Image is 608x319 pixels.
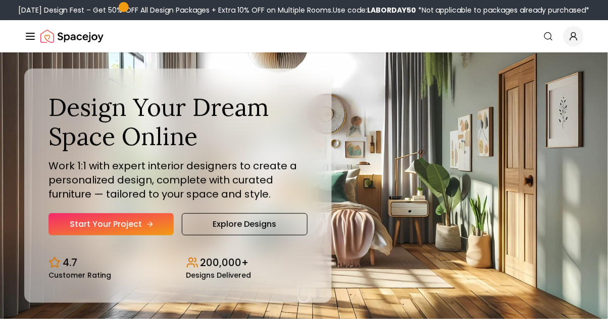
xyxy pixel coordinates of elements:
[18,5,590,15] div: [DATE] Design Fest – Get 50% OFF All Design Packages + Extra 10% OFF on Multiple Rooms.
[48,213,174,235] a: Start Your Project
[200,256,249,270] p: 200,000+
[367,5,416,15] b: LABORDAY50
[24,20,584,52] nav: Global
[48,247,308,279] div: Design stats
[48,93,308,151] h1: Design Your Dream Space Online
[182,213,308,235] a: Explore Designs
[186,272,251,279] small: Designs Delivered
[40,26,104,46] img: Spacejoy Logo
[416,5,590,15] span: *Not applicable to packages already purchased*
[48,272,111,279] small: Customer Rating
[63,256,77,270] p: 4.7
[40,26,104,46] a: Spacejoy
[333,5,416,15] span: Use code:
[48,159,308,201] p: Work 1:1 with expert interior designers to create a personalized design, complete with curated fu...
